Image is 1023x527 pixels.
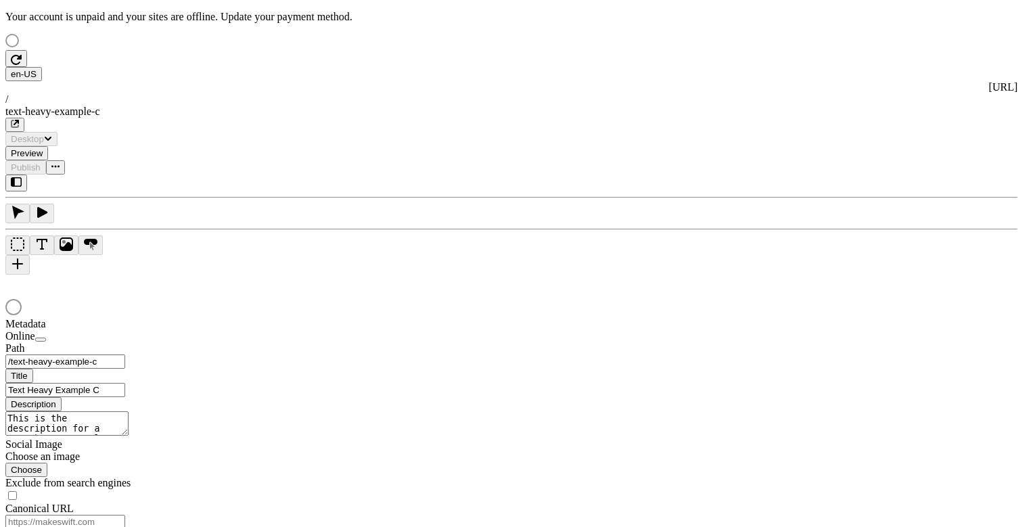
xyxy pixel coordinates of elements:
button: Description [5,397,62,411]
button: Open locale picker [5,67,42,81]
span: Choose [11,465,42,475]
span: Preview [11,148,43,158]
div: text-heavy-example-c [5,106,1018,118]
div: Choose an image [5,451,168,463]
div: [URL] [5,81,1018,93]
span: Exclude from search engines [5,477,131,488]
textarea: This is the description for a text-heavy example page. [5,411,129,436]
span: Online [5,330,35,342]
p: Your account is unpaid and your sites are offline. [5,11,1018,23]
span: Canonical URL [5,503,74,514]
button: Preview [5,146,48,160]
button: Text [30,235,54,255]
span: Path [5,342,24,354]
button: Button [78,235,103,255]
button: Publish [5,160,46,175]
div: Metadata [5,318,168,330]
span: Social Image [5,438,62,450]
button: Choose [5,463,47,477]
span: Publish [11,162,41,173]
button: Title [5,369,33,383]
button: Box [5,235,30,255]
span: Update your payment method. [221,11,353,22]
span: Desktop [11,134,44,144]
div: / [5,93,1018,106]
button: Image [54,235,78,255]
button: Desktop [5,132,58,146]
span: en-US [11,69,37,79]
